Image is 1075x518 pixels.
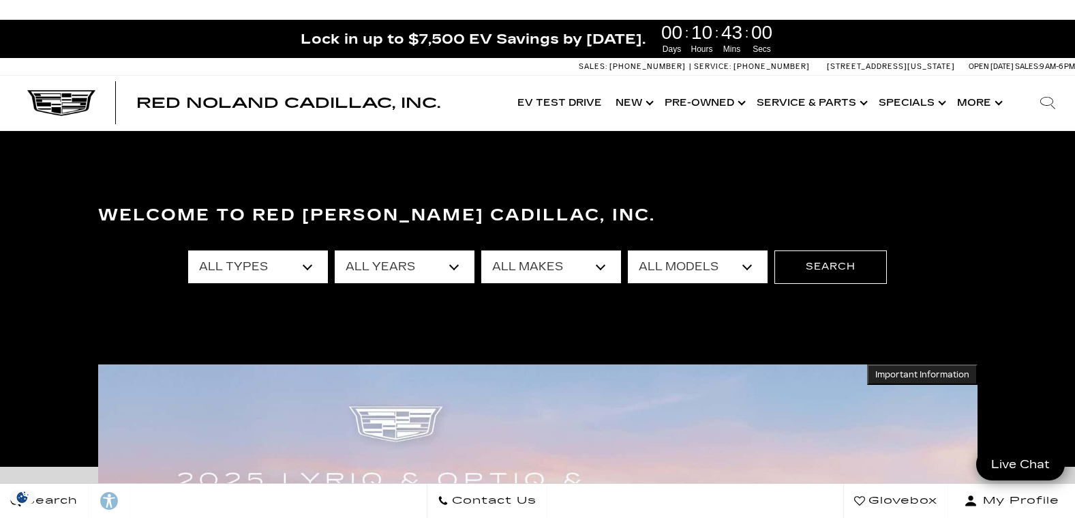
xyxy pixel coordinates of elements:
[628,250,768,283] select: Filter by model
[7,490,38,504] img: Opt-Out Icon
[136,96,440,110] a: Red Noland Cadillac, Inc.
[733,62,810,71] span: [PHONE_NUMBER]
[449,491,536,510] span: Contact Us
[481,250,621,283] select: Filter by make
[335,250,474,283] select: Filter by year
[774,250,887,283] button: Search
[984,457,1057,472] span: Live Chat
[875,369,969,380] span: Important Information
[719,23,745,42] span: 43
[609,76,658,130] a: New
[659,43,685,55] span: Days
[750,76,872,130] a: Service & Parts
[659,23,685,42] span: 00
[719,43,745,55] span: Mins
[978,491,1059,510] span: My Profile
[689,43,715,55] span: Hours
[867,364,978,385] button: Important Information
[188,250,328,283] select: Filter by type
[1015,62,1040,71] span: Sales:
[976,448,1065,480] a: Live Chat
[427,484,547,518] a: Contact Us
[7,490,38,504] section: Click to Open Cookie Consent Modal
[749,43,775,55] span: Secs
[689,23,715,42] span: 10
[579,62,607,71] span: Sales:
[948,484,1075,518] button: Open user profile menu
[1052,27,1068,43] a: Close
[27,90,95,116] img: Cadillac Dark Logo with Cadillac White Text
[872,76,950,130] a: Specials
[658,76,750,130] a: Pre-Owned
[843,484,948,518] a: Glovebox
[827,62,955,71] a: [STREET_ADDRESS][US_STATE]
[950,76,1007,130] button: More
[694,62,731,71] span: Service:
[579,63,689,70] a: Sales: [PHONE_NUMBER]
[609,62,686,71] span: [PHONE_NUMBER]
[749,23,775,42] span: 00
[865,491,937,510] span: Glovebox
[689,63,813,70] a: Service: [PHONE_NUMBER]
[511,76,609,130] a: EV Test Drive
[969,62,1014,71] span: Open [DATE]
[301,30,646,48] span: Lock in up to $7,500 EV Savings by [DATE].
[98,202,978,229] h3: Welcome to Red [PERSON_NAME] Cadillac, Inc.
[685,23,689,43] span: :
[1040,62,1075,71] span: 9 AM-6 PM
[715,23,719,43] span: :
[745,23,749,43] span: :
[21,491,78,510] span: Search
[136,95,440,111] span: Red Noland Cadillac, Inc.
